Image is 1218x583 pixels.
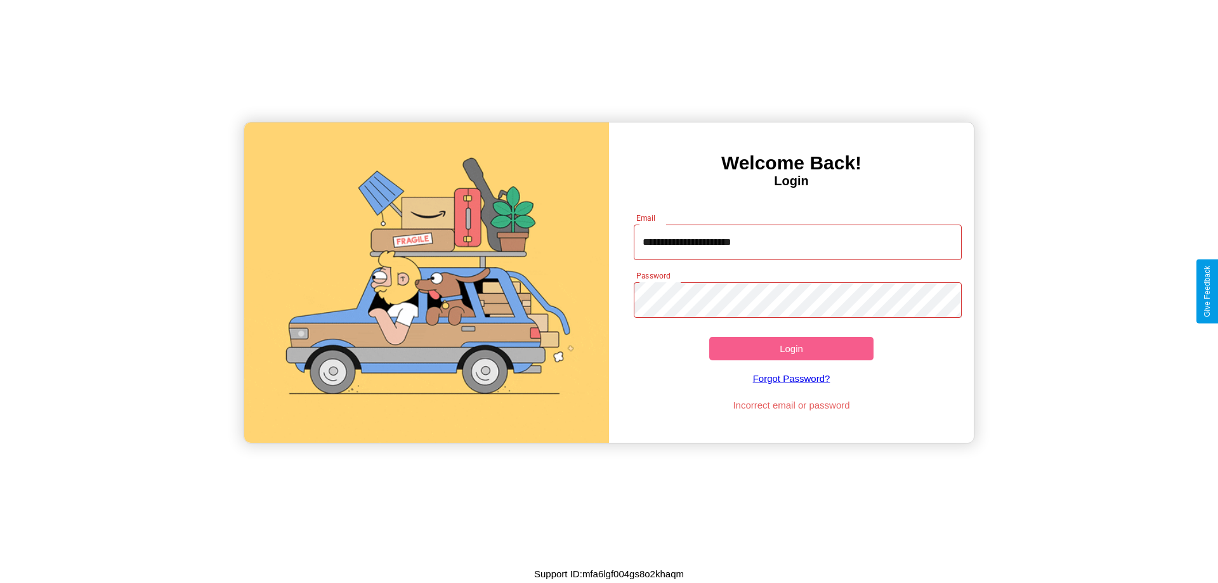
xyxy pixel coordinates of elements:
[627,396,956,414] p: Incorrect email or password
[636,270,670,281] label: Password
[609,174,974,188] h4: Login
[244,122,609,443] img: gif
[627,360,956,396] a: Forgot Password?
[609,152,974,174] h3: Welcome Back!
[534,565,684,582] p: Support ID: mfa6lgf004gs8o2khaqm
[636,213,656,223] label: Email
[709,337,874,360] button: Login
[1203,266,1212,317] div: Give Feedback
